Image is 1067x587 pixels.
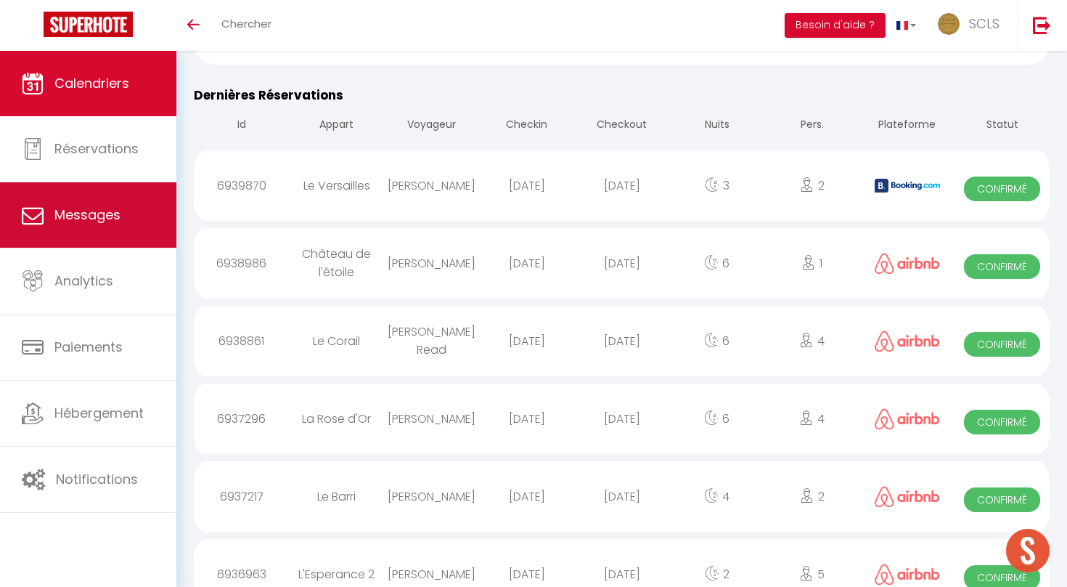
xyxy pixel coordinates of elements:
[954,105,1050,147] th: Statut
[56,470,138,488] span: Notifications
[964,254,1040,279] span: Confirmé
[875,408,940,429] img: airbnb2.png
[964,487,1040,512] span: Confirmé
[875,486,940,507] img: airbnb2.png
[384,105,479,147] th: Voyageur
[764,240,859,287] div: 1
[785,13,886,38] button: Besoin d'aide ?
[969,15,999,33] span: SCLS
[669,105,764,147] th: Nuits
[194,395,289,442] div: 6937296
[875,331,940,352] img: airbnb2.png
[289,162,384,209] div: Le Versailles
[479,162,574,209] div: [DATE]
[669,395,764,442] div: 6
[764,162,859,209] div: 2
[289,395,384,442] div: La Rose d'Or
[574,395,669,442] div: [DATE]
[574,162,669,209] div: [DATE]
[1033,16,1051,34] img: logout
[669,317,764,365] div: 6
[574,317,669,365] div: [DATE]
[194,473,289,520] div: 6937217
[221,16,271,31] span: Chercher
[194,86,343,104] span: Dernières Réservations
[964,177,1040,201] span: Confirmé
[669,240,764,287] div: 6
[54,206,120,224] span: Messages
[384,240,479,287] div: [PERSON_NAME]
[384,162,479,209] div: [PERSON_NAME]
[44,12,133,37] img: Super Booking
[289,473,384,520] div: Le Barri
[574,105,669,147] th: Checkout
[574,473,669,520] div: [DATE]
[54,404,144,422] span: Hébergement
[479,105,574,147] th: Checkin
[859,105,954,147] th: Plateforme
[875,564,940,585] img: airbnb2.png
[479,395,574,442] div: [DATE]
[669,473,764,520] div: 4
[54,74,129,92] span: Calendriers
[54,139,139,158] span: Réservations
[194,240,289,287] div: 6938986
[875,179,940,193] img: booking2.png
[54,272,113,290] span: Analytics
[479,240,574,287] div: [DATE]
[194,317,289,365] div: 6938861
[875,253,940,274] img: airbnb2.png
[289,317,384,365] div: Le Corail
[194,162,289,209] div: 6939870
[384,473,479,520] div: [PERSON_NAME]
[764,317,859,365] div: 4
[764,105,859,147] th: Pers.
[764,395,859,442] div: 4
[964,332,1040,357] span: Confirmé
[1006,529,1050,572] div: Ouvrir le chat
[764,473,859,520] div: 2
[289,230,384,296] div: Château de l'étoile
[479,473,574,520] div: [DATE]
[384,395,479,442] div: [PERSON_NAME]
[289,105,384,147] th: Appart
[479,317,574,365] div: [DATE]
[54,338,123,356] span: Paiements
[964,410,1040,434] span: Confirmé
[574,240,669,287] div: [DATE]
[194,105,289,147] th: Id
[669,162,764,209] div: 3
[384,308,479,373] div: [PERSON_NAME] Read
[938,13,960,35] img: ...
